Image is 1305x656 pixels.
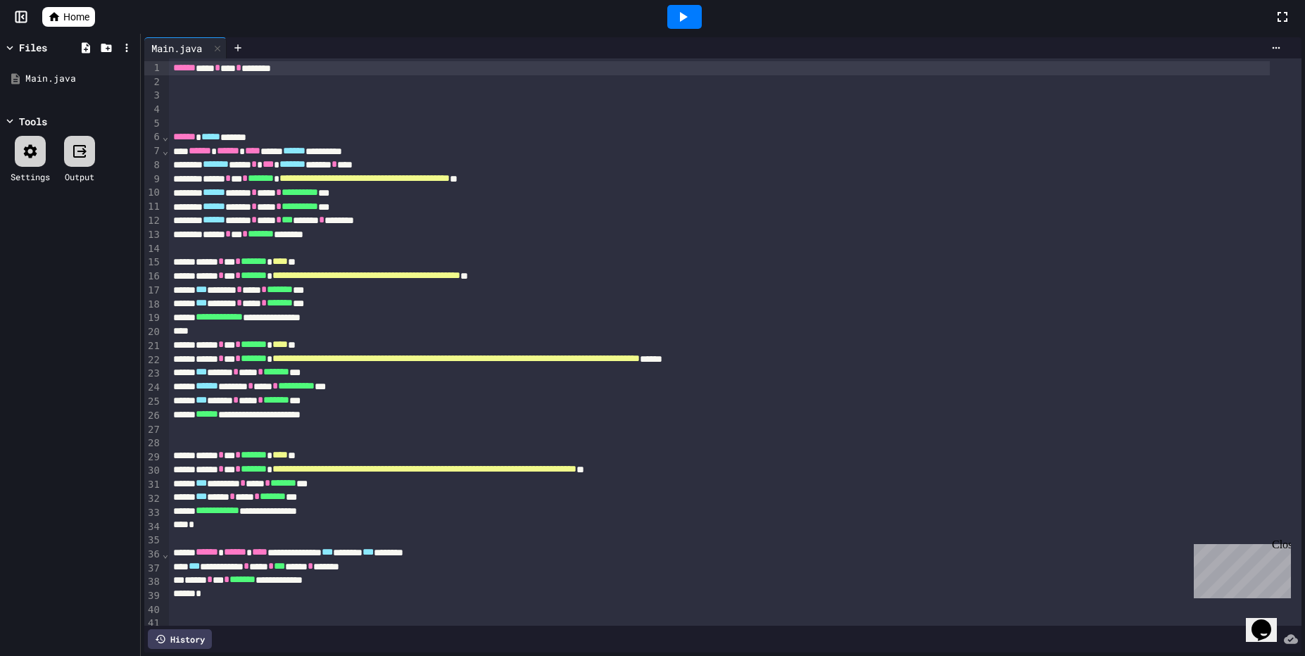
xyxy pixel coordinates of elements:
[1188,538,1291,598] iframe: chat widget
[144,562,162,576] div: 37
[162,131,169,142] span: Fold line
[144,200,162,214] div: 11
[144,325,162,339] div: 20
[25,72,135,86] div: Main.java
[144,492,162,506] div: 32
[144,103,162,117] div: 4
[144,367,162,381] div: 23
[144,117,162,131] div: 5
[144,617,162,631] div: 41
[162,548,169,560] span: Fold line
[144,61,162,75] div: 1
[144,158,162,172] div: 8
[144,353,162,367] div: 22
[11,170,50,183] div: Settings
[144,339,162,353] div: 21
[144,436,162,450] div: 28
[148,629,212,649] div: History
[144,41,209,56] div: Main.java
[144,214,162,228] div: 12
[144,381,162,395] div: 24
[144,450,162,465] div: 29
[144,603,162,617] div: 40
[19,40,47,55] div: Files
[162,145,169,156] span: Fold line
[144,270,162,284] div: 16
[144,37,227,58] div: Main.java
[144,242,162,256] div: 14
[144,506,162,520] div: 33
[144,464,162,478] div: 30
[144,395,162,409] div: 25
[19,114,47,129] div: Tools
[144,423,162,437] div: 27
[144,534,162,548] div: 35
[144,89,162,103] div: 3
[144,172,162,187] div: 9
[144,575,162,589] div: 38
[42,7,95,27] a: Home
[144,256,162,270] div: 15
[65,170,94,183] div: Output
[144,284,162,298] div: 17
[144,186,162,200] div: 10
[144,298,162,312] div: 18
[144,311,162,325] div: 19
[144,75,162,89] div: 2
[1246,600,1291,642] iframe: chat widget
[144,548,162,562] div: 36
[144,228,162,242] div: 13
[144,130,162,144] div: 6
[144,144,162,158] div: 7
[6,6,97,89] div: Chat with us now!Close
[144,478,162,492] div: 31
[144,520,162,534] div: 34
[144,589,162,603] div: 39
[144,409,162,423] div: 26
[63,10,89,24] span: Home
